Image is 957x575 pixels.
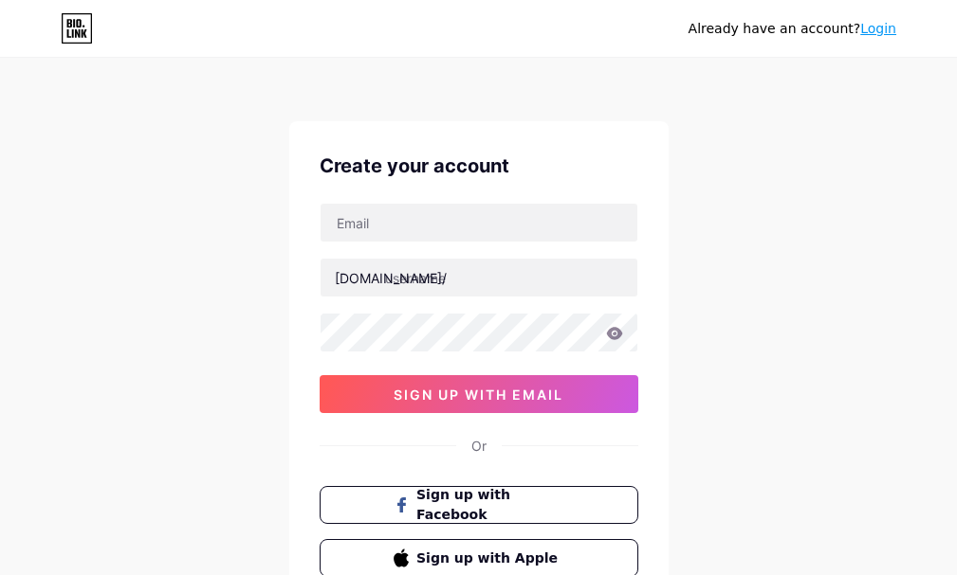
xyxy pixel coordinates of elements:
[860,21,896,36] a: Login
[320,152,638,180] div: Create your account
[416,548,563,568] span: Sign up with Apple
[320,486,638,524] button: Sign up with Facebook
[321,204,637,242] input: Email
[689,19,896,39] div: Already have an account?
[471,436,487,456] div: Or
[416,485,563,525] span: Sign up with Facebook
[394,386,563,403] span: sign up with email
[335,268,447,288] div: [DOMAIN_NAME]/
[321,259,637,296] input: username
[320,375,638,413] button: sign up with email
